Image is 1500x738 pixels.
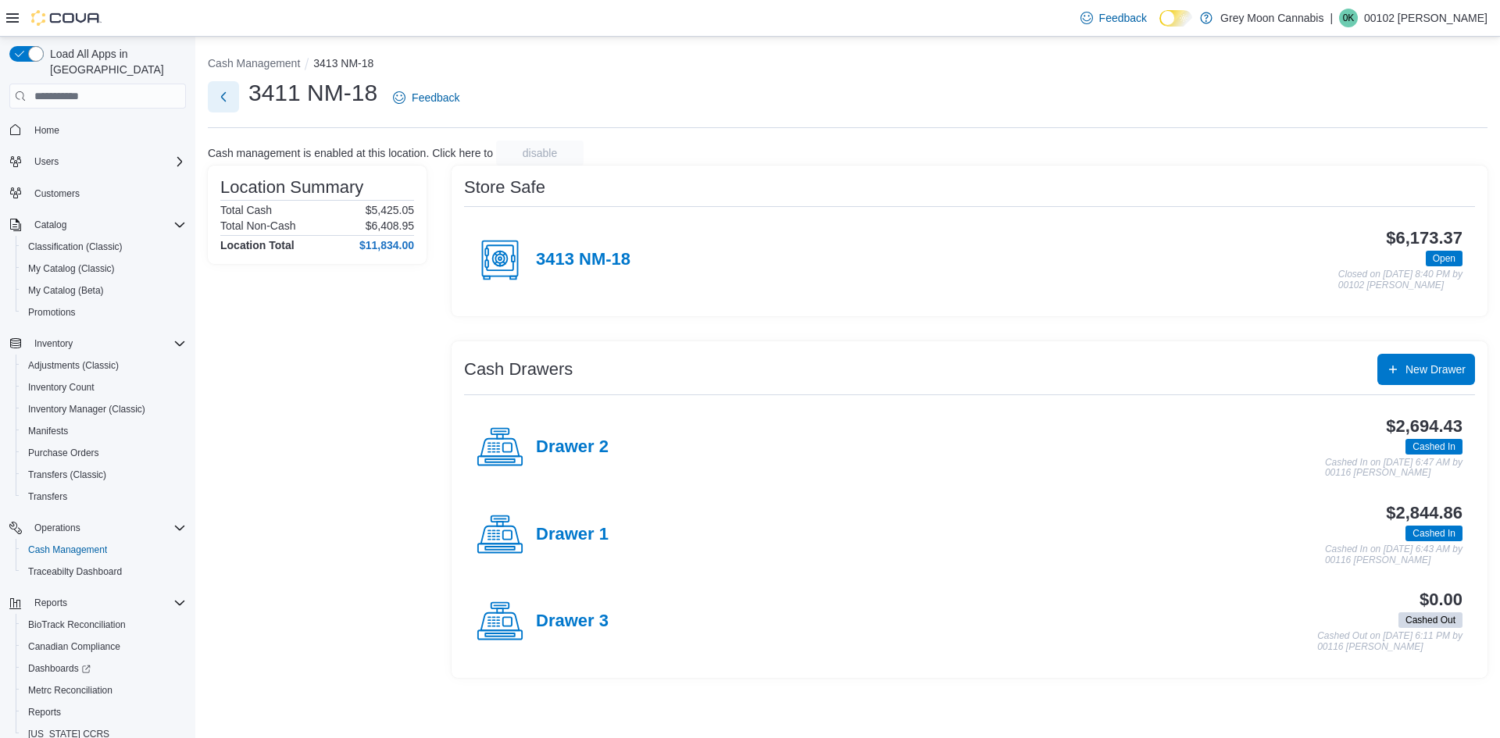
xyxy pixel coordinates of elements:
[16,464,192,486] button: Transfers (Classic)
[220,219,296,232] h6: Total Non-Cash
[1099,10,1147,26] span: Feedback
[22,637,186,656] span: Canadian Compliance
[22,562,186,581] span: Traceabilty Dashboard
[22,259,121,278] a: My Catalog (Classic)
[22,356,186,375] span: Adjustments (Classic)
[22,562,128,581] a: Traceabilty Dashboard
[208,55,1487,74] nav: An example of EuiBreadcrumbs
[22,465,186,484] span: Transfers (Classic)
[523,145,557,161] span: disable
[28,640,120,653] span: Canadian Compliance
[1405,613,1455,627] span: Cashed Out
[16,701,192,723] button: Reports
[1159,10,1192,27] input: Dark Mode
[208,57,300,70] button: Cash Management
[16,679,192,701] button: Metrc Reconciliation
[464,360,573,379] h3: Cash Drawers
[34,337,73,350] span: Inventory
[1412,440,1455,454] span: Cashed In
[1405,439,1462,455] span: Cashed In
[366,219,414,232] p: $6,408.95
[22,237,129,256] a: Classification (Classic)
[1405,526,1462,541] span: Cashed In
[34,187,80,200] span: Customers
[1398,612,1462,628] span: Cashed Out
[220,178,363,197] h3: Location Summary
[22,422,74,440] a: Manifests
[28,447,99,459] span: Purchase Orders
[22,637,127,656] a: Canadian Compliance
[22,487,73,506] a: Transfers
[536,525,609,545] h4: Drawer 1
[496,141,584,166] button: disable
[313,57,373,70] button: 3413 NM-18
[22,422,186,440] span: Manifests
[28,152,65,171] button: Users
[1220,9,1323,27] p: Grey Moon Cannabis
[1317,631,1462,652] p: Cashed Out on [DATE] 6:11 PM by 00116 [PERSON_NAME]
[1330,9,1333,27] p: |
[1377,354,1475,385] button: New Drawer
[16,561,192,583] button: Traceabilty Dashboard
[464,178,545,197] h3: Store Safe
[22,356,125,375] a: Adjustments (Classic)
[22,540,113,559] a: Cash Management
[34,597,67,609] span: Reports
[3,214,192,236] button: Catalog
[387,82,466,113] a: Feedback
[366,204,414,216] p: $5,425.05
[28,262,115,275] span: My Catalog (Classic)
[16,658,192,679] a: Dashboards
[22,681,119,700] a: Metrc Reconciliation
[28,152,186,171] span: Users
[22,659,186,678] span: Dashboards
[28,469,106,481] span: Transfers (Classic)
[208,147,493,159] p: Cash management is enabled at this location. Click here to
[28,216,73,234] button: Catalog
[22,400,152,419] a: Inventory Manager (Classic)
[1386,417,1462,436] h3: $2,694.43
[28,334,79,353] button: Inventory
[34,124,59,137] span: Home
[28,684,112,697] span: Metrc Reconciliation
[248,77,377,109] h1: 3411 NM-18
[22,444,186,462] span: Purchase Orders
[28,284,104,297] span: My Catalog (Beta)
[22,378,101,397] a: Inventory Count
[22,703,67,722] a: Reports
[28,184,86,203] a: Customers
[28,519,87,537] button: Operations
[16,539,192,561] button: Cash Management
[536,437,609,458] h4: Drawer 2
[28,403,145,415] span: Inventory Manager (Classic)
[536,611,609,632] h4: Drawer 3
[412,90,459,105] span: Feedback
[31,10,102,26] img: Cova
[28,241,123,253] span: Classification (Classic)
[1426,251,1462,266] span: Open
[1412,526,1455,540] span: Cashed In
[208,81,239,112] button: Next
[28,425,68,437] span: Manifests
[44,46,186,77] span: Load All Apps in [GEOGRAPHIC_DATA]
[16,236,192,258] button: Classification (Classic)
[16,442,192,464] button: Purchase Orders
[34,219,66,231] span: Catalog
[16,636,192,658] button: Canadian Compliance
[28,544,107,556] span: Cash Management
[28,306,76,319] span: Promotions
[3,118,192,141] button: Home
[16,420,192,442] button: Manifests
[28,565,122,578] span: Traceabilty Dashboard
[1386,229,1462,248] h3: $6,173.37
[22,303,82,322] a: Promotions
[16,614,192,636] button: BioTrack Reconciliation
[16,355,192,376] button: Adjustments (Classic)
[22,378,186,397] span: Inventory Count
[1325,544,1462,565] p: Cashed In on [DATE] 6:43 AM by 00116 [PERSON_NAME]
[1074,2,1153,34] a: Feedback
[28,662,91,675] span: Dashboards
[22,465,112,484] a: Transfers (Classic)
[16,376,192,398] button: Inventory Count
